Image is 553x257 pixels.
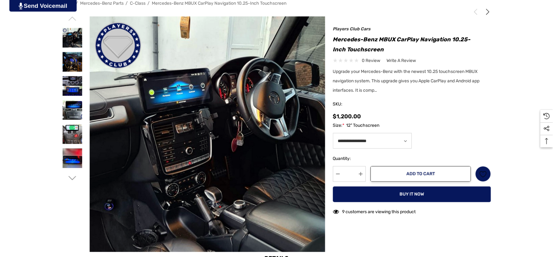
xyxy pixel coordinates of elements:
[387,58,416,64] span: Write a Review
[63,28,82,48] img: MBUX Navigation
[333,155,366,162] label: Quantity:
[63,76,82,96] img: MBUX Navigation
[333,100,364,109] span: SKU:
[333,206,416,216] div: 9 customers are viewing this product
[63,52,82,72] img: MBUX Navigation
[387,57,416,64] a: Write a Review
[333,69,480,93] span: Upgrade your Mercedes-Benz with the newest 10.25 touchscreen MBUX navigation system. This upgrade...
[63,124,82,144] img: MBUX Multimedia System with 10.25 Touchscreen
[544,126,550,132] svg: Social Media
[130,1,146,6] a: C-Class
[473,9,481,15] a: Previous
[333,34,491,54] h1: Mercedes-Benz MBUX CarPlay Navigation 10.25-inch Touchscreen
[63,100,82,120] img: MBUX Navigation
[19,3,23,9] img: PjwhLS0gR2VuZXJhdG9yOiBHcmF2aXQuaW8gLS0+PHN2ZyB4bWxucz0iaHR0cDovL3d3dy53My5vcmcvMjAwMC9zdmciIHhtb...
[333,187,491,202] button: Buy it now
[540,138,553,144] svg: Top
[68,174,76,182] svg: Go to slide 2 of 2
[333,26,371,32] a: Players Club Cars
[346,122,380,129] span: 12" Touchscreen
[544,113,550,119] svg: Recently Viewed
[482,9,491,15] a: Next
[152,1,287,6] a: Mercedes-Benz MBUX CarPlay Navigation 10.25-inch Touchscreen
[371,166,471,182] button: Add to Cart
[68,15,76,23] svg: Go to slide 2 of 2
[80,1,124,6] a: Mercedes-Benz Parts
[333,122,491,129] label: Size:
[479,171,487,178] svg: Wish List
[63,148,82,168] img: MBUX Multimedia System with 10.25 Touchscreen
[362,57,381,64] span: 0 review
[475,166,491,182] a: Wish List
[333,113,361,120] span: $1,200.00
